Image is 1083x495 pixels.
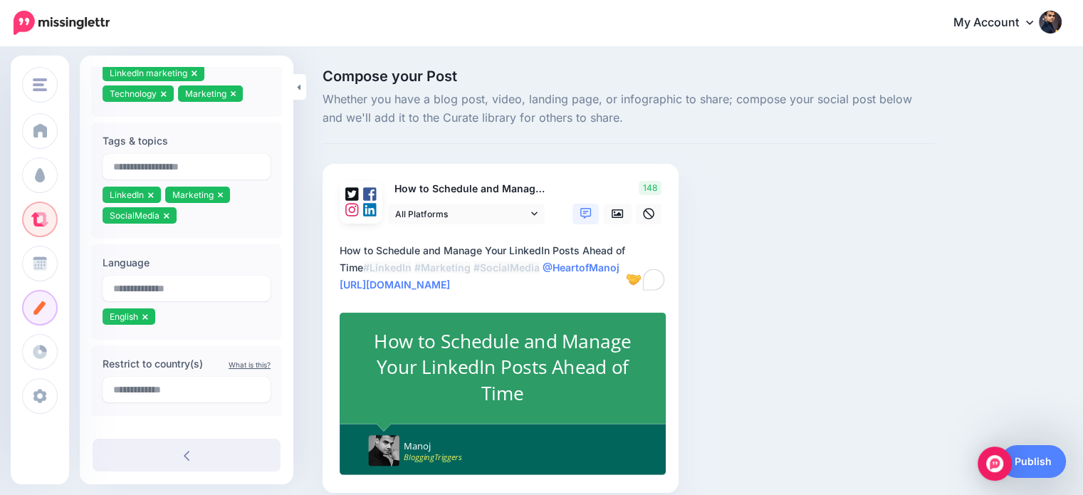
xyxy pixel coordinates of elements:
a: What is this? [229,360,271,369]
textarea: To enrich screen reader interactions, please activate Accessibility in Grammarly extension settings [340,242,667,293]
span: Compose your Post [323,69,935,83]
img: website_grey.svg [23,37,34,48]
span: English [110,311,138,322]
a: My Account [939,6,1062,41]
div: How to Schedule and Manage Your LinkedIn Posts Ahead of Time [370,328,636,407]
a: All Platforms [388,204,545,224]
p: How to Schedule and Manage Your LinkedIn Posts Ahead of Time [388,181,546,197]
span: LinkedIn [110,189,144,200]
img: logo_orange.svg [23,23,34,34]
a: Publish [1000,445,1066,478]
div: v 4.0.25 [40,23,70,34]
label: Restrict to country(s) [103,355,271,372]
span: Whether you have a blog post, video, landing page, or infographic to share; compose your social p... [323,90,935,127]
div: Domain Overview [54,84,127,93]
span: 148 [639,181,661,195]
span: LinkedIn marketing [110,68,187,78]
label: Tags & topics [103,132,271,150]
span: Manoj [404,440,431,452]
span: Marketing [185,88,226,99]
span: BloggingTriggers [404,452,461,464]
div: Keywords by Traffic [157,84,240,93]
span: Technology [110,88,157,99]
img: tab_domain_overview_orange.svg [38,83,50,94]
img: Missinglettr [14,11,110,35]
span: All Platforms [395,207,528,222]
span: Marketing [172,189,214,200]
label: Language [103,254,271,271]
img: tab_keywords_by_traffic_grey.svg [142,83,153,94]
img: menu.png [33,78,47,91]
span: SocialMedia [110,210,159,221]
div: Open Intercom Messenger [978,447,1012,481]
div: Domain: [DOMAIN_NAME] [37,37,157,48]
div: How to Schedule and Manage Your LinkedIn Posts Ahead of Time [340,242,667,293]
